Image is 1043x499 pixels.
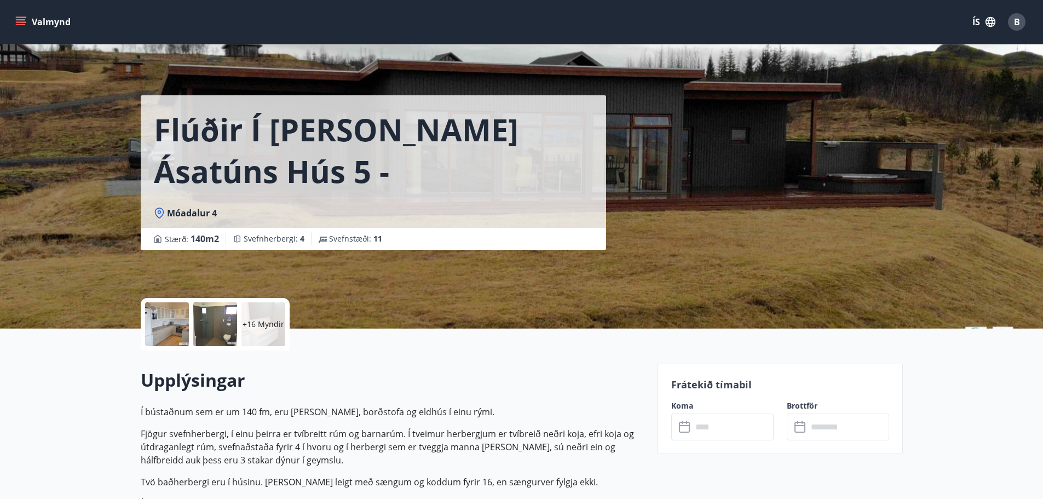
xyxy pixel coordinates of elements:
span: 11 [373,233,382,244]
p: Tvö baðherbergi eru í húsinu. [PERSON_NAME] leigt með sængum og koddum fyrir 16, en sængurver fyl... [141,475,644,489]
button: ÍS [966,12,1001,32]
span: 140 m2 [191,233,219,245]
label: Koma [671,400,774,411]
span: Svefnstæði : [329,233,382,244]
span: Stærð : [165,232,219,245]
p: Fjögur svefnherbergi, í einu þeirra er tvíbreitt rúm og barnarúm. Í tveimur herbergjum er tvíbrei... [141,427,644,467]
p: Frátekið tímabil [671,377,889,392]
span: Svefnherbergi : [244,233,304,244]
span: Móadalur 4 [167,207,217,219]
span: 4 [300,233,304,244]
span: B [1014,16,1020,28]
button: menu [13,12,75,32]
h2: Upplýsingar [141,368,644,392]
label: Brottför [787,400,889,411]
button: B [1004,9,1030,35]
p: +16 Myndir [243,319,284,330]
h1: Flúðir í [PERSON_NAME] Ásatúns hús 5 - [GEOGRAPHIC_DATA] 4 [154,108,593,192]
p: Í bústaðnum sem er um 140 fm, eru [PERSON_NAME], borðstofa og eldhús í einu rými. [141,405,644,418]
